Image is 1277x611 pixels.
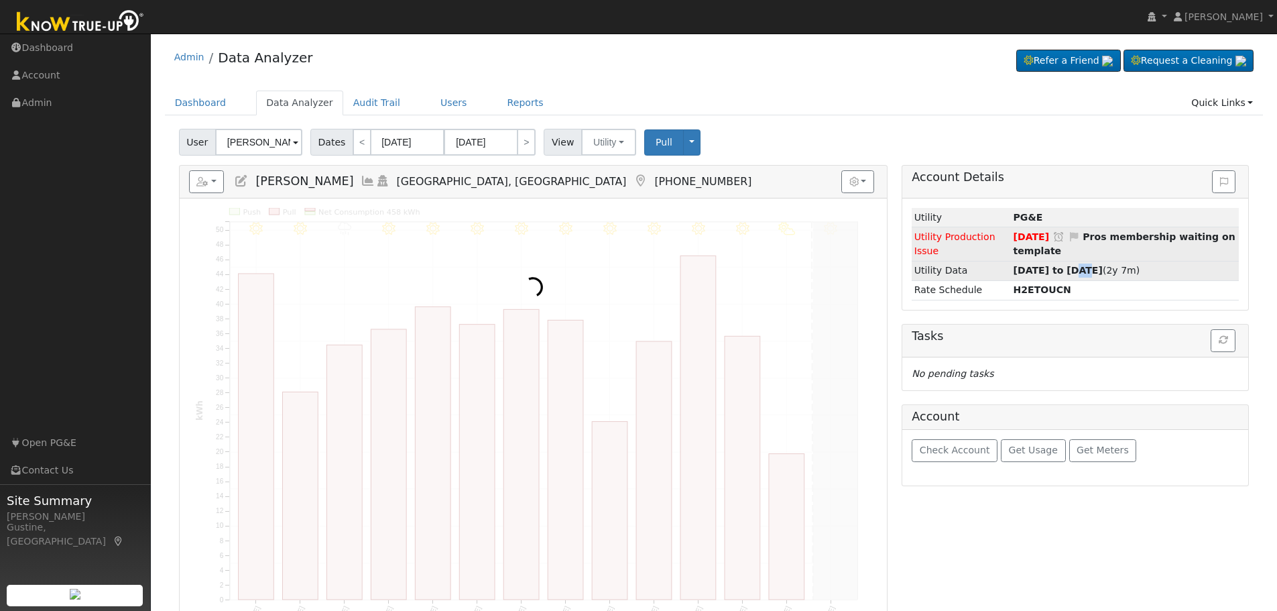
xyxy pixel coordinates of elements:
[1014,212,1043,223] strong: ID: 16391112, authorized: 03/14/25
[218,50,312,66] a: Data Analyzer
[656,137,672,148] span: Pull
[1014,265,1140,276] span: (2y 7m)
[165,91,237,115] a: Dashboard
[1123,50,1254,72] a: Request a Cleaning
[633,174,648,188] a: Map
[113,536,125,547] a: Map
[912,280,1011,300] td: Rate Schedule
[234,174,249,188] a: Edit User (7341)
[920,445,990,455] span: Check Account
[1211,329,1235,352] button: Refresh
[912,368,993,379] i: No pending tasks
[7,510,143,524] div: [PERSON_NAME]
[343,91,410,115] a: Audit Trail
[912,410,959,423] h5: Account
[912,261,1011,280] td: Utility Data
[1014,231,1050,242] span: [DATE]
[70,589,80,600] img: retrieve
[1068,232,1080,241] i: Edit Issue
[174,52,204,62] a: Admin
[310,129,353,156] span: Dates
[912,208,1011,227] td: Utility
[7,520,143,549] div: Gustine, [GEOGRAPHIC_DATA]
[1014,265,1103,276] strong: [DATE] to [DATE]
[1069,439,1137,462] button: Get Meters
[1235,56,1246,66] img: retrieve
[397,175,627,188] span: [GEOGRAPHIC_DATA], [GEOGRAPHIC_DATA]
[912,170,1239,184] h5: Account Details
[1212,170,1235,193] button: Issue History
[581,129,636,156] button: Utility
[1102,56,1113,66] img: retrieve
[912,329,1239,343] h5: Tasks
[256,91,343,115] a: Data Analyzer
[497,91,554,115] a: Reports
[1184,11,1263,22] span: [PERSON_NAME]
[1009,445,1058,455] span: Get Usage
[1014,231,1235,256] strong: Pros membership waiting on template
[1014,284,1071,295] strong: P
[255,174,353,188] span: [PERSON_NAME]
[215,129,302,156] input: Select a User
[912,439,997,462] button: Check Account
[10,7,151,38] img: Know True-Up
[7,492,143,510] span: Site Summary
[914,231,995,256] span: Utility Production Issue
[353,129,371,156] a: <
[644,129,684,156] button: Pull
[361,174,375,188] a: Multi-Series Graph
[544,129,582,156] span: View
[517,129,536,156] a: >
[375,174,390,188] a: Login As (last 03/14/2025 4:01:15 PM)
[1052,231,1065,242] a: Snooze this issue
[430,91,477,115] a: Users
[179,129,216,156] span: User
[1181,91,1263,115] a: Quick Links
[1016,50,1121,72] a: Refer a Friend
[654,175,751,188] span: [PHONE_NUMBER]
[1001,439,1066,462] button: Get Usage
[1077,445,1129,455] span: Get Meters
